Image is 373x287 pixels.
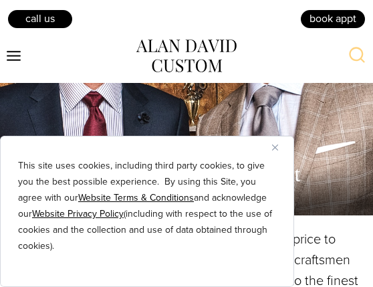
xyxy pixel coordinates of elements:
a: Website Terms & Conditions [78,191,194,205]
button: View Search Form [341,40,373,72]
img: Close [272,145,278,151]
a: Website Privacy Policy [32,207,124,221]
a: Call Us [7,9,74,29]
p: This site uses cookies, including third party cookies, to give you the best possible experience. ... [18,158,276,254]
button: Close [272,139,288,155]
a: book appt [299,9,366,29]
img: alan david custom [136,39,237,72]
